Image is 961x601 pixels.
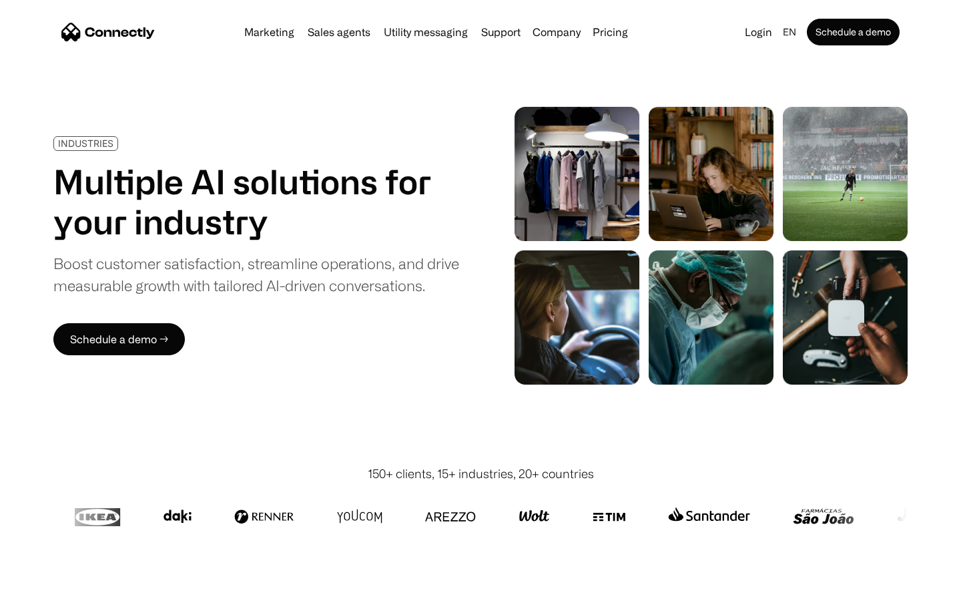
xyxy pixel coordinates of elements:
a: Sales agents [302,27,376,37]
a: Login [739,23,777,41]
a: Schedule a demo [807,19,900,45]
a: Schedule a demo → [53,323,185,355]
a: Support [476,27,526,37]
div: Company [533,23,581,41]
a: Marketing [239,27,300,37]
div: 150+ clients, 15+ industries, 20+ countries [368,465,594,483]
div: INDUSTRIES [58,138,113,148]
aside: Language selected: English [13,576,80,596]
div: Boost customer satisfaction, streamline operations, and drive measurable growth with tailored AI-... [53,252,459,296]
ul: Language list [27,578,80,596]
h1: Multiple AI solutions for your industry [53,162,459,242]
a: Pricing [587,27,633,37]
a: Utility messaging [378,27,473,37]
div: en [783,23,796,41]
